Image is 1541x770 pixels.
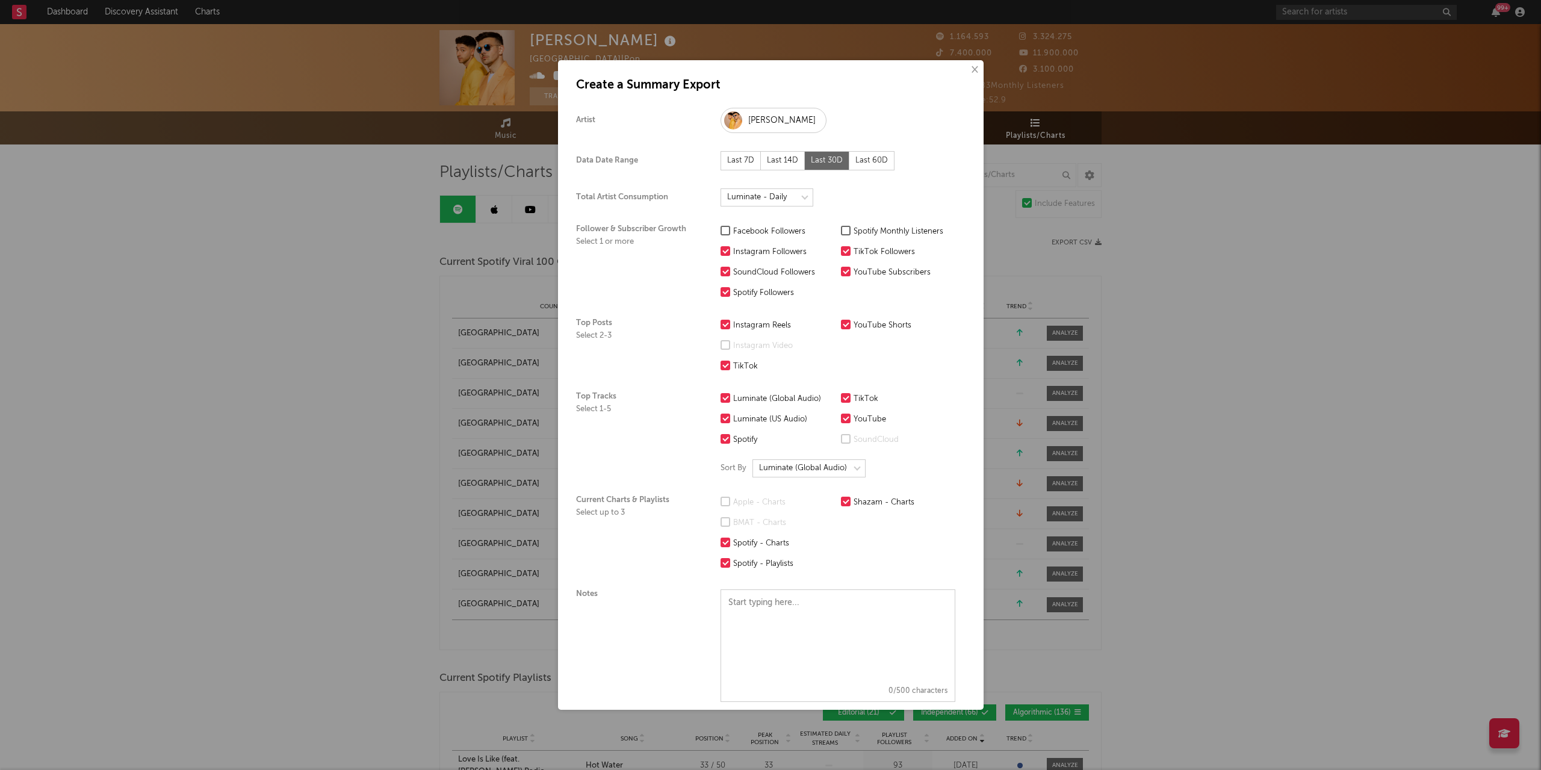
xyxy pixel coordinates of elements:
div: Last 60D [849,151,895,170]
div: Luminate (US Audio) [733,412,835,427]
div: Instagram Reels [733,318,835,333]
div: Current Charts & Playlists [576,495,696,571]
div: Select up to 3 [576,508,696,518]
div: BMAT - Charts [733,516,835,530]
div: YouTube Shorts [854,318,955,333]
div: Shazam - Charts [854,495,955,510]
div: TikTok [854,392,955,406]
div: Last 30D [805,151,849,170]
h1: Create a Summary Export [576,78,966,93]
div: Top Posts [576,318,696,374]
div: 0 /500 characters [721,681,955,701]
div: Total Artist Consumption [576,193,696,202]
div: Top Tracks [576,392,696,477]
div: Spotify - Playlists [733,557,835,571]
div: Instagram Video [733,339,835,353]
div: Select 1 or more [576,237,696,247]
div: Facebook Followers [733,225,835,239]
div: Select 2-3 [576,331,696,341]
div: Spotify - Charts [733,536,835,551]
div: Select 1-5 [576,405,696,414]
div: Instagram Followers [733,245,835,259]
div: Last 7D [721,151,761,170]
label: Sort By [721,461,746,476]
div: Data Date Range [576,156,696,166]
div: YouTube [854,412,955,427]
div: [PERSON_NAME] [748,113,816,128]
div: Apple - Charts [733,495,835,510]
div: Luminate (Global Audio) [733,392,835,406]
div: TikTok [733,359,835,374]
div: Last 14D [761,151,805,170]
div: SoundCloud [854,433,955,447]
div: Spotify [733,433,835,447]
div: Follower & Subscriber Growth [576,225,696,300]
div: Notes [576,589,696,702]
div: Spotify Followers [733,286,835,300]
div: Artist [576,116,696,125]
div: Spotify Monthly Listeners [854,225,955,239]
button: × [967,63,981,76]
div: TikTok Followers [854,245,955,259]
div: YouTube Subscribers [854,265,955,280]
div: SoundCloud Followers [733,265,835,280]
